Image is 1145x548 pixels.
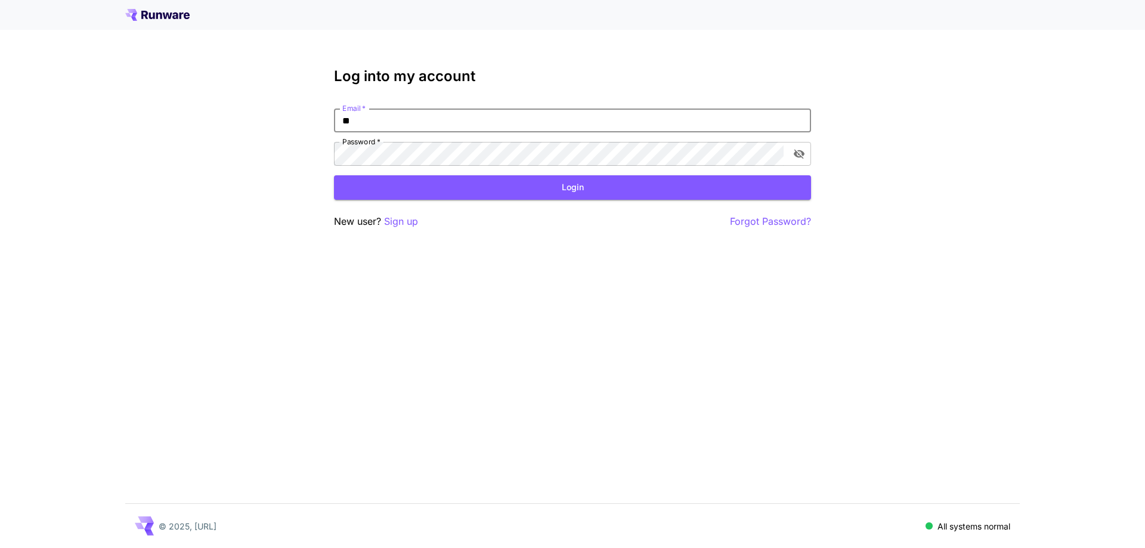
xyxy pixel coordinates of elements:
button: Login [334,175,811,200]
label: Password [342,137,380,147]
p: New user? [334,214,418,229]
h3: Log into my account [334,68,811,85]
button: Sign up [384,214,418,229]
label: Email [342,103,366,113]
button: toggle password visibility [788,143,810,165]
button: Forgot Password? [730,214,811,229]
p: © 2025, [URL] [159,520,216,532]
p: All systems normal [937,520,1010,532]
